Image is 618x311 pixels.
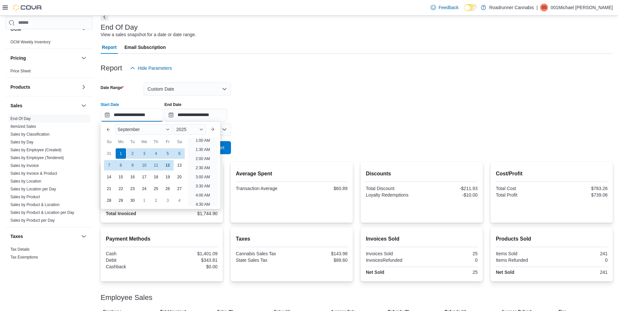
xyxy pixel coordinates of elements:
div: Total Cost [496,186,551,191]
div: View a sales snapshot for a date or date range. [101,31,196,38]
li: 4:00 AM [193,191,212,199]
a: Sales by Product & Location [10,202,60,207]
a: Sales by Employee (Tendered) [10,155,64,160]
div: day-28 [104,195,114,206]
div: 241 [553,270,608,275]
div: day-2 [127,148,138,159]
button: Next [101,13,108,21]
div: State Sales Tax [236,258,291,263]
a: Sales by Location per Day [10,187,56,191]
a: Sales by Invoice & Product [10,171,57,176]
div: Items Refunded [496,258,551,263]
div: 0 [423,258,478,263]
div: day-11 [151,160,161,170]
div: -$10.00 [423,192,478,198]
h3: Sales [10,102,22,109]
div: Su [104,137,114,147]
div: OCM [5,38,93,49]
div: 25 [423,251,478,256]
input: Dark Mode [464,4,478,11]
div: day-31 [104,148,114,159]
a: Itemized Sales [10,124,36,129]
label: Start Date [101,102,119,107]
a: Sales by Product per Day [10,218,55,223]
div: Th [151,137,161,147]
li: 1:30 AM [193,146,212,154]
button: Custom Date [144,82,231,96]
span: Email Subscription [124,41,166,54]
div: day-3 [139,148,150,159]
div: day-7 [104,160,114,170]
a: Sales by Classification [10,132,50,137]
div: Button. Open the year selector. 2025 is currently selected. [174,124,206,135]
div: 25 [423,270,478,275]
div: day-10 [139,160,150,170]
div: day-17 [139,172,150,182]
div: day-2 [151,195,161,206]
div: day-3 [163,195,173,206]
span: Sales by Product & Location per Day [10,210,74,215]
div: day-27 [174,184,185,194]
div: Fr [163,137,173,147]
div: Tu [127,137,138,147]
div: $783.26 [553,186,608,191]
button: Taxes [80,232,88,240]
a: Price Sheet [10,69,31,73]
h3: End Of Day [101,23,138,31]
div: day-1 [139,195,150,206]
h3: Products [10,84,30,90]
div: Button. Open the month selector. September is currently selected. [115,124,172,135]
div: day-4 [174,195,185,206]
span: Feedback [438,4,458,11]
div: $343.81 [163,258,218,263]
div: day-20 [174,172,185,182]
h3: Pricing [10,55,26,61]
div: $739.06 [553,192,608,198]
div: Cannabis Sales Tax [236,251,291,256]
button: Pricing [80,54,88,62]
div: 0 [553,258,608,263]
li: 3:30 AM [193,182,212,190]
div: 241 [553,251,608,256]
button: Sales [80,102,88,110]
span: End Of Day [10,116,31,121]
div: $60.89 [293,186,348,191]
h2: Cost/Profit [496,170,608,178]
a: OCM Weekly Inventory [10,40,50,44]
p: Roadrunner Cannabis [489,4,534,11]
a: Tax Details [10,247,30,252]
input: Press the down key to open a popover containing a calendar. [165,109,227,122]
h2: Average Spent [236,170,348,178]
div: day-8 [116,160,126,170]
div: day-15 [116,172,126,182]
div: Invoices Sold [366,251,421,256]
div: day-4 [151,148,161,159]
span: 0S [542,4,547,11]
div: $88.60 [293,258,348,263]
div: 001Michael Saucedo [540,4,548,11]
div: Cashback [106,264,161,269]
button: Sales [10,102,79,109]
span: Report [102,41,117,54]
div: Pricing [5,67,93,78]
span: Sales by Employee (Created) [10,147,62,153]
button: Products [10,84,79,90]
a: Sales by Invoice [10,163,39,168]
h2: Discounts [366,170,478,178]
div: We [139,137,150,147]
div: day-1 [116,148,126,159]
div: $1,744.90 [163,211,218,216]
span: Sales by Product per Day [10,218,55,223]
ul: Time [188,137,218,206]
div: Debit [106,258,161,263]
h2: Products Sold [496,235,608,243]
div: Items Sold [496,251,551,256]
p: 001Michael [PERSON_NAME] [551,4,613,11]
div: day-13 [174,160,185,170]
div: day-30 [127,195,138,206]
div: day-26 [163,184,173,194]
